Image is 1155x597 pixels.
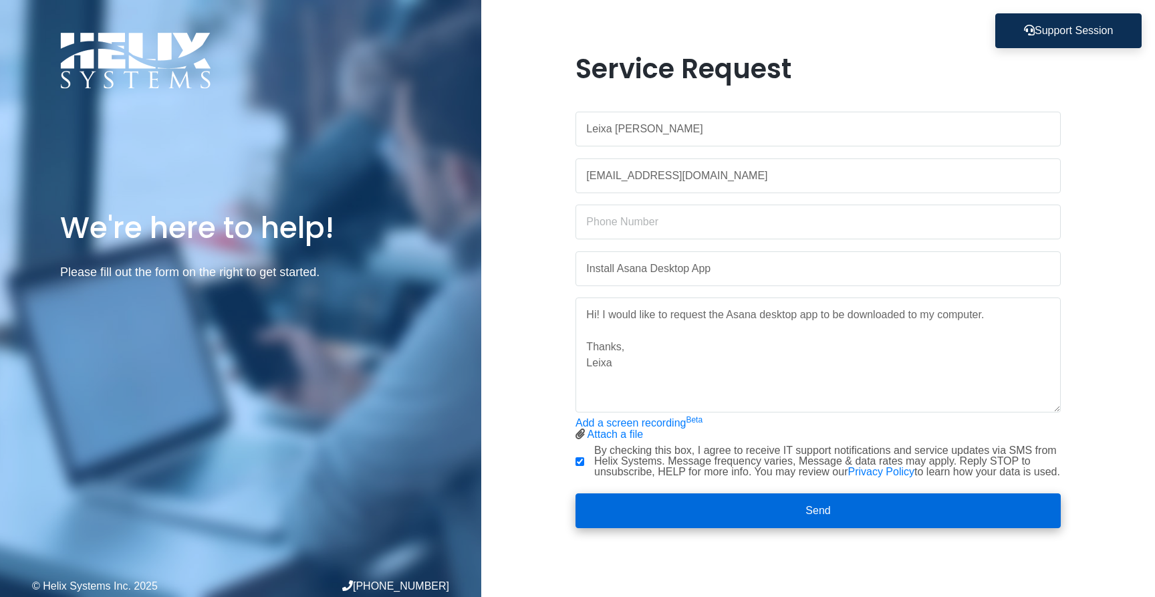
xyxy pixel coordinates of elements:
[60,263,421,282] p: Please fill out the form on the right to get started.
[575,417,702,429] a: Add a screen recordingBeta
[575,205,1061,239] input: Phone Number
[32,581,241,592] div: © Helix Systems Inc. 2025
[575,53,1061,85] h1: Service Request
[575,493,1061,528] button: Send
[594,445,1061,477] label: By checking this box, I agree to receive IT support notifications and service updates via SMS fro...
[60,32,211,89] img: Logo
[241,580,449,592] div: [PHONE_NUMBER]
[995,13,1142,48] button: Support Session
[60,209,421,247] h1: We're here to help!
[848,466,914,477] a: Privacy Policy
[575,251,1061,286] input: Subject
[588,429,644,440] a: Attach a file
[575,112,1061,146] input: Name
[575,158,1061,193] input: Work Email
[686,415,702,425] sup: Beta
